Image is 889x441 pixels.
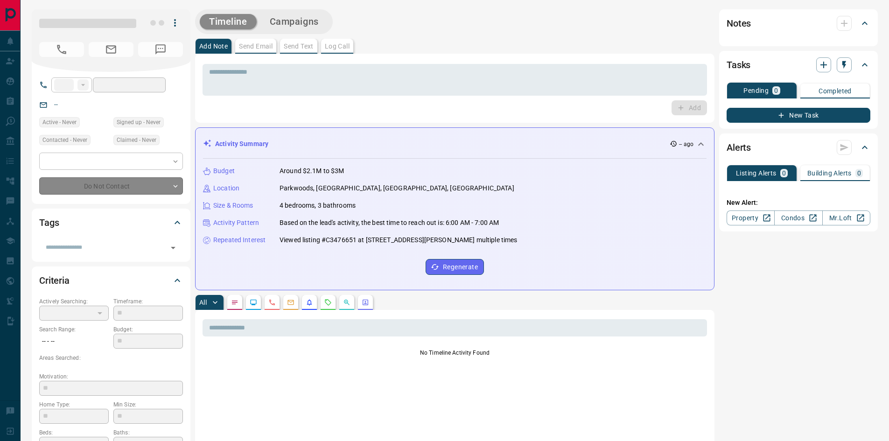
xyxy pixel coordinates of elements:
p: Add Note [199,43,228,49]
button: Open [167,241,180,254]
button: New Task [727,108,870,123]
p: Budget: [113,325,183,334]
p: 0 [782,170,786,176]
p: Around $2.1M to $3M [280,166,344,176]
p: Areas Searched: [39,354,183,362]
div: Alerts [727,136,870,159]
span: No Number [138,42,183,57]
p: 0 [774,87,778,94]
h2: Criteria [39,273,70,288]
a: Property [727,210,775,225]
a: Condos [774,210,822,225]
a: -- [54,101,58,108]
div: Do Not Contact [39,177,183,195]
p: Building Alerts [807,170,852,176]
h2: Tags [39,215,59,230]
span: Claimed - Never [117,135,156,145]
p: Timeframe: [113,297,183,306]
a: Mr.Loft [822,210,870,225]
span: Contacted - Never [42,135,87,145]
h2: Alerts [727,140,751,155]
p: -- - -- [39,334,109,349]
p: Completed [819,88,852,94]
svg: Agent Actions [362,299,369,306]
p: Based on the lead's activity, the best time to reach out is: 6:00 AM - 7:00 AM [280,218,499,228]
p: All [199,299,207,306]
span: No Email [89,42,133,57]
p: Beds: [39,428,109,437]
button: Timeline [200,14,257,29]
h2: Tasks [727,57,750,72]
span: Active - Never [42,118,77,127]
p: 4 bedrooms, 3 bathrooms [280,201,356,210]
svg: Emails [287,299,294,306]
svg: Lead Browsing Activity [250,299,257,306]
p: Repeated Interest [213,235,266,245]
p: Activity Pattern [213,218,259,228]
span: Signed up - Never [117,118,161,127]
div: Notes [727,12,870,35]
p: Location [213,183,239,193]
p: Baths: [113,428,183,437]
p: Home Type: [39,400,109,409]
p: New Alert: [727,198,870,208]
button: Campaigns [260,14,328,29]
p: Viewed listing #C3476651 at [STREET_ADDRESS][PERSON_NAME] multiple times [280,235,517,245]
svg: Notes [231,299,238,306]
p: Pending [743,87,769,94]
svg: Opportunities [343,299,350,306]
svg: Listing Alerts [306,299,313,306]
p: Search Range: [39,325,109,334]
svg: Calls [268,299,276,306]
div: Criteria [39,269,183,292]
p: Actively Searching: [39,297,109,306]
p: Budget [213,166,235,176]
h2: Notes [727,16,751,31]
p: Size & Rooms [213,201,253,210]
p: -- ago [679,140,693,148]
p: No Timeline Activity Found [203,349,707,357]
div: Tasks [727,54,870,76]
button: Regenerate [426,259,484,275]
span: No Number [39,42,84,57]
div: Activity Summary-- ago [203,135,707,153]
svg: Requests [324,299,332,306]
p: Activity Summary [215,139,268,149]
div: Tags [39,211,183,234]
p: Listing Alerts [736,170,777,176]
p: Parkwoods, [GEOGRAPHIC_DATA], [GEOGRAPHIC_DATA], [GEOGRAPHIC_DATA] [280,183,514,193]
p: 0 [857,170,861,176]
p: Motivation: [39,372,183,381]
p: Min Size: [113,400,183,409]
